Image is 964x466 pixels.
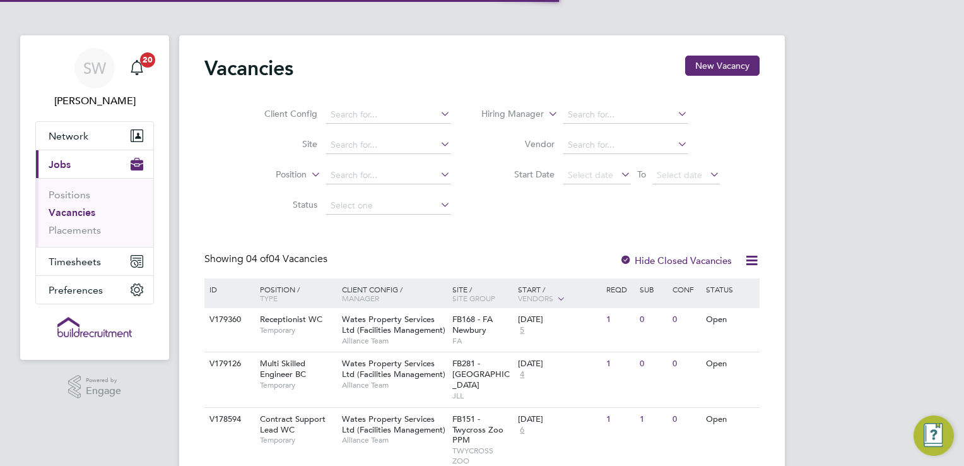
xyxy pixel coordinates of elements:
[204,253,330,266] div: Showing
[342,380,446,390] span: Alliance Team
[685,56,760,76] button: New Vacancy
[234,169,307,181] label: Position
[339,278,449,309] div: Client Config /
[35,317,154,337] a: Go to home page
[703,352,758,376] div: Open
[342,358,445,379] span: Wates Property Services Ltd (Facilities Management)
[518,314,600,325] div: [DATE]
[703,278,758,300] div: Status
[36,248,153,275] button: Timesheets
[669,278,702,300] div: Conf
[206,352,250,376] div: V179126
[518,369,526,380] span: 4
[518,293,553,303] span: Vendors
[36,150,153,178] button: Jobs
[482,169,555,180] label: Start Date
[260,380,336,390] span: Temporary
[260,293,278,303] span: Type
[637,408,669,431] div: 1
[49,189,90,201] a: Positions
[49,130,88,142] span: Network
[206,308,250,332] div: V179360
[49,224,101,236] a: Placements
[633,166,650,182] span: To
[260,358,306,379] span: Multi Skilled Engineer BC
[620,254,732,266] label: Hide Closed Vacancies
[914,415,954,456] button: Engage Resource Center
[603,308,636,332] div: 1
[206,408,250,431] div: V178594
[518,359,600,369] div: [DATE]
[206,278,250,300] div: ID
[449,278,515,309] div: Site /
[68,375,122,399] a: Powered byEngage
[342,336,446,346] span: Alliance Team
[245,108,317,119] label: Client Config
[342,293,379,303] span: Manager
[246,253,327,265] span: 04 Vacancies
[568,169,613,181] span: Select date
[326,106,450,124] input: Search for...
[49,206,95,218] a: Vacancies
[36,276,153,304] button: Preferences
[36,178,153,247] div: Jobs
[57,317,132,337] img: buildrec-logo-retina.png
[452,414,503,446] span: FB151 - Twycross Zoo PPM
[35,93,154,109] span: Sam White
[260,435,336,445] span: Temporary
[49,284,103,296] span: Preferences
[518,325,526,336] span: 5
[452,293,495,303] span: Site Group
[86,375,121,386] span: Powered by
[518,425,526,436] span: 6
[669,352,702,376] div: 0
[20,35,169,360] nav: Main navigation
[452,391,512,401] span: JLL
[518,414,600,425] div: [DATE]
[637,278,669,300] div: Sub
[637,352,669,376] div: 0
[669,408,702,431] div: 0
[482,138,555,150] label: Vendor
[342,414,445,435] span: Wates Property Services Ltd (Facilities Management)
[250,278,339,309] div: Position /
[83,60,106,76] span: SW
[326,136,450,154] input: Search for...
[49,158,71,170] span: Jobs
[603,408,636,431] div: 1
[124,48,150,88] a: 20
[246,253,269,265] span: 04 of
[204,56,293,81] h2: Vacancies
[326,167,450,184] input: Search for...
[245,138,317,150] label: Site
[563,136,688,154] input: Search for...
[342,314,445,335] span: Wates Property Services Ltd (Facilities Management)
[35,48,154,109] a: SW[PERSON_NAME]
[637,308,669,332] div: 0
[603,352,636,376] div: 1
[452,336,512,346] span: FA
[36,122,153,150] button: Network
[657,169,702,181] span: Select date
[471,108,544,121] label: Hiring Manager
[260,414,326,435] span: Contract Support Lead WC
[260,325,336,335] span: Temporary
[260,314,322,325] span: Receptionist WC
[515,278,603,310] div: Start /
[49,256,101,268] span: Timesheets
[452,358,510,390] span: FB281 - [GEOGRAPHIC_DATA]
[86,386,121,397] span: Engage
[703,308,758,332] div: Open
[342,435,446,445] span: Alliance Team
[140,52,155,68] span: 20
[703,408,758,431] div: Open
[245,199,317,210] label: Status
[452,446,512,465] span: TWYCROSS ZOO
[563,106,688,124] input: Search for...
[326,197,450,215] input: Select one
[669,308,702,332] div: 0
[452,314,493,335] span: FB168 - FA Newbury
[603,278,636,300] div: Reqd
